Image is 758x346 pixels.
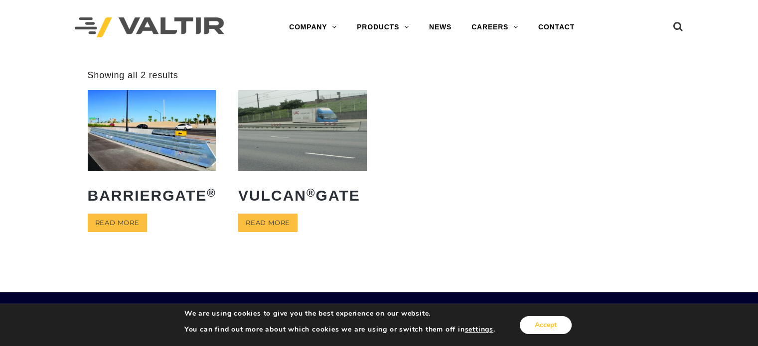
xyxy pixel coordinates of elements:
[88,180,216,211] h2: BarrierGate
[238,214,298,232] a: Read more about “Vulcan® Gate”
[347,17,419,37] a: PRODUCTS
[184,309,495,318] p: We are using cookies to give you the best experience on our website.
[279,17,347,37] a: COMPANY
[528,17,585,37] a: CONTACT
[306,187,316,199] sup: ®
[238,90,367,211] a: Vulcan®Gate
[520,316,572,334] button: Accept
[419,17,461,37] a: NEWS
[207,187,216,199] sup: ®
[88,90,216,211] a: BarrierGate®
[75,17,224,38] img: Valtir
[464,325,493,334] button: settings
[88,70,178,81] p: Showing all 2 results
[238,180,367,211] h2: Vulcan Gate
[88,214,147,232] a: Read more about “BarrierGate®”
[184,325,495,334] p: You can find out more about which cookies we are using or switch them off in .
[461,17,528,37] a: CAREERS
